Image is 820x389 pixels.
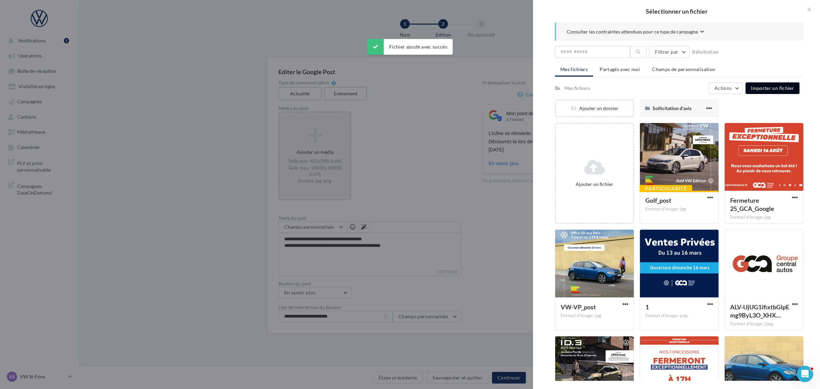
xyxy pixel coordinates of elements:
[544,8,809,14] h2: Sélectionner un fichier
[709,82,743,94] button: Actions
[600,66,640,72] span: Partagés avec moi
[645,313,713,319] div: Format d'image: png
[746,82,799,94] button: Importer un fichier
[751,85,794,91] span: Importer un fichier
[645,206,713,212] div: Format d'image: jpg
[730,214,798,220] div: Format d'image: jpg
[645,197,671,204] span: Golf_post
[653,105,692,111] span: Sollicitation d'avis
[689,48,722,56] button: Réinitialiser
[560,66,588,72] span: Mes fichiers
[714,85,732,91] span: Actions
[561,313,628,319] div: Format d'image: jpg
[797,366,813,382] iframe: Intercom live chat
[564,85,590,92] div: Mes fichiers
[730,303,789,319] span: ALV-UjUG1ifixtbGlpEmg9ByL3O_XHXMmzSEVO29iMOU0NtZ28NpIx6g
[561,303,596,311] span: VW-VP_post
[367,39,453,55] div: Fichier ajouté avec succès
[640,185,692,192] div: Particularité
[645,303,649,311] span: 1
[567,28,704,37] button: Consulter les contraintes attendues pour ce type de campagne
[649,46,689,58] button: Filtrer par
[730,197,774,212] span: Fermeture 25_GCA_Google
[556,105,633,112] div: Ajouter un dossier
[730,321,798,327] div: Format d'image: jpeg
[652,66,715,72] span: Champs de personnalisation
[567,28,698,35] span: Consulter les contraintes attendues pour ce type de campagne
[559,181,630,188] div: Ajouter un fichier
